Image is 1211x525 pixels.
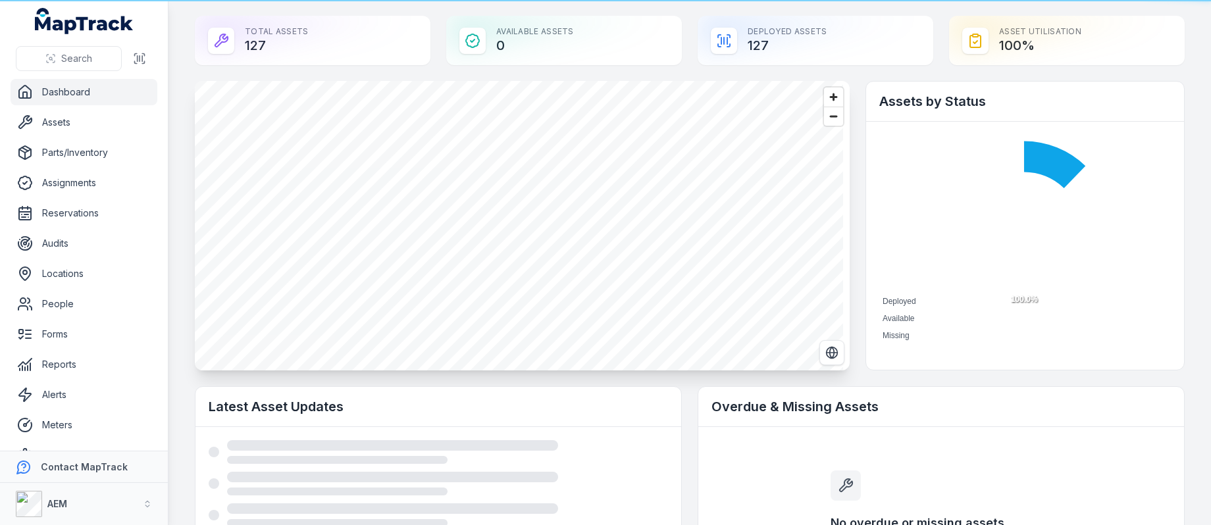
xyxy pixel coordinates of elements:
[11,230,157,257] a: Audits
[11,291,157,317] a: People
[41,461,128,472] strong: Contact MapTrack
[11,261,157,287] a: Locations
[11,351,157,378] a: Reports
[209,397,668,416] h2: Latest Asset Updates
[11,412,157,438] a: Meters
[16,46,122,71] button: Search
[11,170,157,196] a: Assignments
[883,331,910,340] span: Missing
[824,107,843,126] button: Zoom out
[35,8,134,34] a: MapTrack
[879,92,1171,111] h2: Assets by Status
[61,52,92,65] span: Search
[819,340,844,365] button: Switch to Satellite View
[195,81,843,370] canvas: Map
[11,321,157,347] a: Forms
[11,109,157,136] a: Assets
[11,442,157,468] a: Settings
[883,314,914,323] span: Available
[11,382,157,408] a: Alerts
[824,87,843,107] button: Zoom in
[11,200,157,226] a: Reservations
[11,139,157,166] a: Parts/Inventory
[711,397,1171,416] h2: Overdue & Missing Assets
[11,79,157,105] a: Dashboard
[47,498,67,509] strong: AEM
[883,297,916,306] span: Deployed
